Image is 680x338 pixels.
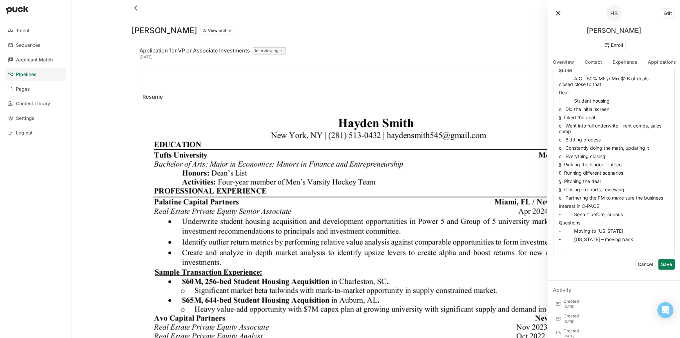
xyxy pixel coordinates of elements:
a: Settings [5,112,66,125]
div: [PERSON_NAME] [587,27,641,35]
button: Edit [661,8,675,19]
div: Created [563,299,579,304]
div: [DATE] [563,334,579,338]
p: Deal [559,90,669,95]
div: HS [610,11,618,16]
p: § Running different scenarios [559,170,669,176]
button: Enroll [602,40,626,50]
button: Cancel [635,259,656,270]
div: Log out [16,130,33,136]
p: o Bidding process [559,137,669,142]
p: o Did the initial screen [559,106,669,112]
p: - AIG – 50% MF // Mix $2B of deals – closed close to that [559,76,669,87]
p: - [559,245,669,250]
div: Pages [16,86,30,92]
div: Overview [553,59,574,65]
p: - Moving to [US_STATE] [559,228,669,234]
p: § Picking the lender – Lifeco [559,162,669,167]
button: View profile [200,27,233,35]
div: Created [563,314,579,318]
p: Questions [559,220,669,225]
p: § Closing – reports, reviewing [559,187,669,192]
div: Applicant Match [16,57,53,63]
button: Save [658,259,675,270]
a: Content Library [5,97,66,110]
p: o Went into full underwrite – rent comps, sales comp [559,123,669,134]
div: Resume [142,94,163,99]
div: Open Intercom Messenger [657,302,673,318]
div: Pipelines [16,72,37,77]
h1: [PERSON_NAME] [131,27,197,35]
div: [DATE] [563,319,579,323]
div: Sequences [16,42,41,48]
div: Applications [648,59,676,65]
a: Sequences [5,39,66,52]
div: Settings [16,116,35,121]
a: Pages [5,82,66,96]
div: Content Library [16,101,50,107]
p: o Everything closing [559,153,669,159]
div: [DATE] [563,304,579,308]
div: Talent [16,28,30,34]
div: Experience [613,59,637,65]
p: Interest in C-PACE [559,203,669,209]
div: Interviewing [253,47,286,54]
div: [DATE] [139,54,286,60]
p: o Constantly doing the math, updating it [559,145,669,151]
a: Talent [5,24,66,37]
div: Application for VP or Associate Investments [139,46,250,54]
p: - Seen it before, curious [559,211,669,217]
div: Contact [585,59,602,65]
div: Created [563,329,579,333]
a: Applicant Match [5,53,66,66]
a: Pipelines [5,68,66,81]
p: § Liked the deal [559,115,669,120]
p: - Student housing [559,98,669,104]
div: Activity [553,286,571,294]
p: - [US_STATE] – moving back [559,236,669,242]
p: § Pitching the deal [559,178,669,184]
p: o Partnering the PM to make sure the business [559,195,669,201]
